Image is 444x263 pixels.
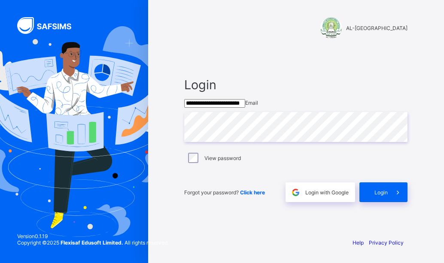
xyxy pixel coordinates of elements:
[184,189,265,196] span: Forgot your password?
[204,155,241,161] label: View password
[353,239,364,246] a: Help
[245,100,258,106] span: Email
[17,239,169,246] span: Copyright © 2025 All rights reserved.
[305,189,349,196] span: Login with Google
[369,239,404,246] a: Privacy Policy
[17,17,82,34] img: SAFSIMS Logo
[240,189,265,196] a: Click here
[61,239,123,246] strong: Flexisaf Edusoft Limited.
[346,25,408,31] span: AL-[GEOGRAPHIC_DATA]
[17,233,169,239] span: Version 0.1.19
[291,187,301,197] img: google.396cfc9801f0270233282035f929180a.svg
[184,77,408,92] span: Login
[374,189,388,196] span: Login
